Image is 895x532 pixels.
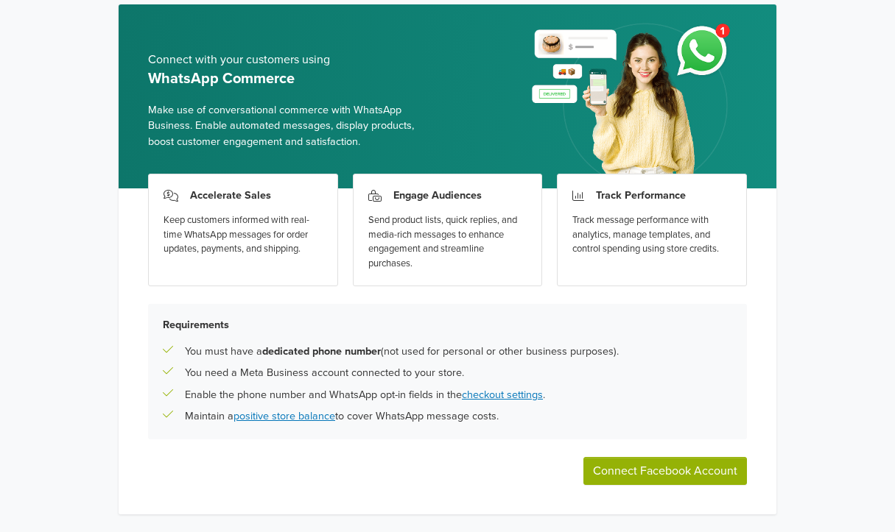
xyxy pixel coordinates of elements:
h5: Connect with your customers using [148,53,436,67]
h3: Engage Audiences [393,189,482,202]
div: Send product lists, quick replies, and media-rich messages to enhance engagement and streamline p... [368,213,527,271]
img: whatsapp_setup_banner [519,15,747,188]
h5: Requirements [163,319,732,331]
span: Make use of conversational commerce with WhatsApp Business. Enable automated messages, display pr... [148,102,436,150]
p: Enable the phone number and WhatsApp opt-in fields in the . [185,387,545,403]
b: dedicated phone number [262,345,381,358]
h3: Track Performance [596,189,686,202]
div: Keep customers informed with real-time WhatsApp messages for order updates, payments, and shipping. [164,213,323,257]
p: You need a Meta Business account connected to your store. [185,365,464,381]
h5: WhatsApp Commerce [148,70,436,88]
a: positive store balance [234,410,335,422]
div: Track message performance with analytics, manage templates, and control spending using store cred... [572,213,731,257]
p: Maintain a to cover WhatsApp message costs. [185,408,499,425]
p: You must have a (not used for personal or other business purposes). [185,344,619,360]
h3: Accelerate Sales [190,189,271,202]
button: Connect Facebook Account [583,457,747,485]
a: checkout settings [462,389,543,401]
